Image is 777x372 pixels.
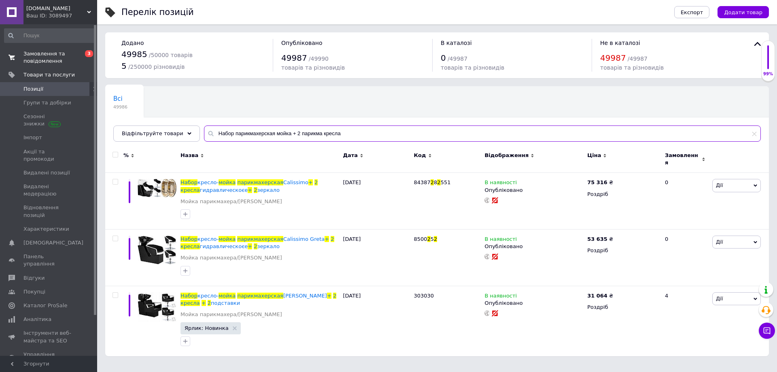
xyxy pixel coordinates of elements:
[716,239,723,245] span: Дії
[23,204,75,219] span: Відновлення позицій
[434,179,437,185] span: 8
[331,236,334,242] span: 2
[85,50,93,57] span: 3
[180,293,197,299] span: Набор
[200,243,248,249] span: гидравлическоєе
[23,71,75,79] span: Товари та послуги
[441,40,472,46] span: В каталозі
[180,311,282,318] a: Мойка парикмахера/[PERSON_NAME]
[309,55,329,62] span: / 49990
[587,179,607,185] b: 75 316
[180,300,200,306] span: кресла
[149,52,193,58] span: / 50000 товарів
[23,85,43,93] span: Позиції
[23,183,75,198] span: Видалені модерацією
[441,53,446,63] span: 0
[23,253,75,268] span: Панель управління
[219,236,236,242] span: мойка
[431,236,434,242] span: 5
[587,304,658,311] div: Роздріб
[122,130,183,136] span: Відфільтруйте товари
[180,236,197,242] span: Набор
[600,40,640,46] span: Не в каталозі
[197,179,219,185] span: кресло-
[660,229,710,286] div: 0
[121,40,144,46] span: Додано
[254,243,257,249] span: 2
[248,187,252,193] span: +
[414,293,434,299] span: 303030
[283,179,308,185] span: Calissimo
[341,286,412,356] div: [DATE]
[628,55,647,62] span: / 49987
[724,9,762,15] span: Додати товар
[327,293,331,299] span: +
[254,187,257,193] span: 2
[484,236,517,244] span: В наявності
[23,302,67,309] span: Каталог ProSale
[138,236,176,264] img: Набор кресло-мойка парикмахерская Calissimo Greta + 2 кресла гидравлическоєе + 2 зеркало
[23,274,45,282] span: Відгуки
[23,288,45,295] span: Покупці
[23,134,42,141] span: Імпорт
[441,179,451,185] span: 551
[180,179,197,185] span: Набор
[180,293,336,306] a: Наборкресло-мойкапарикмахерская[PERSON_NAME]+2кресла+2подставки
[441,64,504,71] span: товарів та різновидів
[121,61,127,71] span: 5
[237,179,283,185] span: парикмахерская
[718,6,769,18] button: Додати товар
[26,5,87,12] span: sigma-market.com.ua
[414,152,426,159] span: Код
[587,236,613,243] div: ₴
[180,198,282,205] a: Мойка парикмахера/[PERSON_NAME]
[4,28,96,43] input: Пошук
[128,64,185,70] span: / 250000 різновидів
[113,95,123,102] span: Всі
[587,152,601,159] span: Ціна
[23,99,71,106] span: Групи та добірки
[600,53,626,63] span: 49987
[308,179,313,185] span: +
[281,53,307,63] span: 49987
[23,113,75,128] span: Сезонні знижки
[121,49,147,59] span: 49985
[23,351,75,366] span: Управління сайтом
[180,243,200,249] span: кресла
[23,225,69,233] span: Характеристики
[762,71,775,77] div: 99%
[587,236,607,242] b: 53 635
[26,12,97,19] div: Ваш ID: 3089497
[484,243,583,250] div: Опубліковано
[257,187,280,193] span: зеркало
[600,64,664,71] span: товарів та різновидів
[208,300,211,306] span: 2
[23,316,51,323] span: Аналітика
[660,173,710,230] div: 0
[283,236,325,242] span: Calissimo Greta
[248,243,252,249] span: +
[219,293,236,299] span: мойка
[341,229,412,286] div: [DATE]
[484,152,529,159] span: Відображення
[587,179,613,186] div: ₴
[314,179,318,185] span: 2
[674,6,710,18] button: Експорт
[237,236,283,242] span: парикмахерская
[448,55,467,62] span: / 49987
[281,64,345,71] span: товарів та різновидів
[681,9,703,15] span: Експорт
[484,293,517,301] span: В наявності
[211,300,240,306] span: подставки
[587,293,607,299] b: 31 064
[237,293,283,299] span: парикмахерская
[283,293,327,299] span: [PERSON_NAME]
[180,254,282,261] a: Мойка парикмахера/[PERSON_NAME]
[197,293,219,299] span: кресло-
[202,300,206,306] span: +
[180,236,334,249] a: Наборкресло-мойкапарикмахерскаяCalissimo Greta+2креслагидравлическоєе+2зеркало
[325,236,329,242] span: +
[204,125,761,142] input: Пошук по назві позиції, артикулу і пошуковим запитам
[343,152,358,159] span: Дата
[281,40,323,46] span: Опубліковано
